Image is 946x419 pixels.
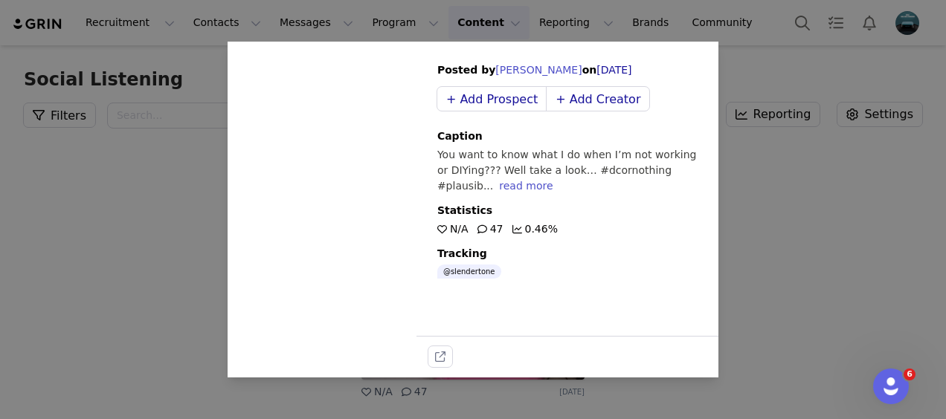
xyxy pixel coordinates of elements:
[450,221,469,237] p: N/A
[904,368,916,380] span: 6
[582,64,597,76] span: on
[437,64,495,76] span: Posted by
[499,180,553,192] div: read more
[443,266,495,277] p: @slendertone
[495,64,582,76] a: [PERSON_NAME]
[873,368,909,404] iframe: Intercom live chat
[490,221,503,237] p: 47
[437,203,698,218] p: Statistics
[437,147,698,194] p: You want to know what I do when I’m not working or DIYing??? Well take a look… #dcornothing #plau...
[547,87,649,111] button: + Add Creator
[228,42,416,377] video: Sorry, your browser does not support videos.
[437,129,698,144] p: Caption
[437,246,698,262] p: Tracking
[428,346,452,367] button: external-link
[525,221,558,237] p: 0.46%
[596,64,631,76] span: [DATE]
[437,87,547,111] button: + Add Prospect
